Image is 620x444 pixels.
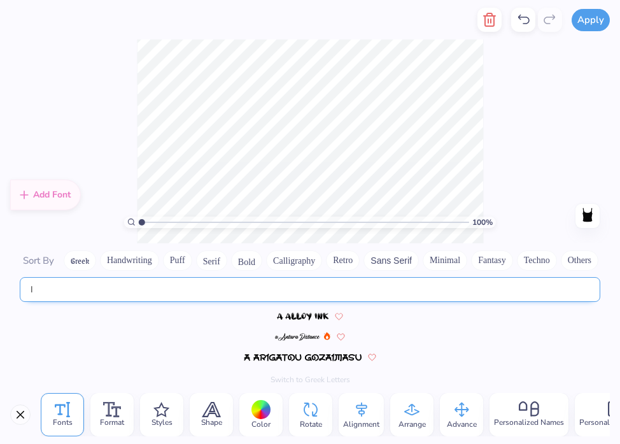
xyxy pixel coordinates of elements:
[201,417,222,427] span: Shape
[23,254,54,267] span: Sort By
[53,417,73,427] span: Fonts
[398,419,426,429] span: Arrange
[100,417,124,427] span: Format
[100,250,159,271] button: Handwriting
[151,417,173,427] span: Styles
[423,250,467,271] button: Minimal
[300,419,322,429] span: Rotate
[275,333,320,341] img: a Antara Distance
[326,250,360,271] button: Retro
[577,206,598,226] img: Back
[251,419,271,429] span: Color
[572,9,610,31] button: Apply
[266,250,322,271] button: Calligraphy
[447,419,477,429] span: Advance
[231,250,262,271] button: Bold
[271,375,350,385] button: Switch to Greek Letters
[471,250,513,271] button: Fantasy
[494,417,564,428] span: Personalized Names
[517,250,557,271] button: Techno
[561,250,598,271] button: Others
[343,419,379,429] span: Alignment
[20,277,600,302] input: Search
[10,180,81,210] div: Add Font
[244,354,361,361] img: a Arigatou Gozaimasu
[163,250,192,271] button: Puff
[64,250,96,271] button: Greek
[196,250,227,271] button: Serif
[363,250,419,271] button: Sans Serif
[277,313,328,320] img: a Alloy Ink
[472,217,493,228] span: 100 %
[10,405,31,425] button: Close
